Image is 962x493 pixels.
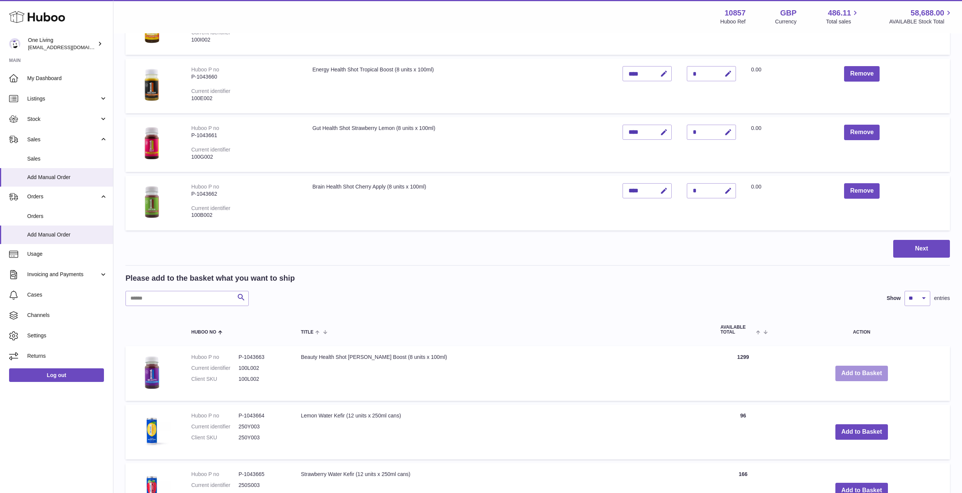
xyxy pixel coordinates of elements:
[239,365,286,372] dd: 100L002
[191,471,239,478] dt: Huboo P no
[191,66,219,73] div: Huboo P no
[191,29,231,36] div: Current identifier
[305,117,615,172] td: Gut Health Shot Strawberry Lemon (8 units x 100ml)
[911,8,944,18] span: 58,688.00
[239,471,286,478] dd: P-1043665
[751,125,761,131] span: 0.00
[191,147,231,153] div: Current identifier
[191,184,219,190] div: Huboo P no
[27,174,107,181] span: Add Manual Order
[889,18,953,25] span: AVAILABLE Stock Total
[191,412,239,419] dt: Huboo P no
[191,88,231,94] div: Current identifier
[293,405,713,459] td: Lemon Water Kefir (12 units x 250ml cans)
[9,38,20,49] img: ben@oneliving.com
[125,273,295,283] h2: Please add to the basket what you want to ship
[28,44,111,50] span: [EMAIL_ADDRESS][DOMAIN_NAME]
[27,250,107,258] span: Usage
[713,346,773,401] td: 1299
[27,95,99,102] span: Listings
[133,412,171,450] img: Lemon Water Kefir (12 units x 250ml cans)
[191,125,219,131] div: Huboo P no
[27,271,99,278] span: Invoicing and Payments
[887,295,901,302] label: Show
[27,213,107,220] span: Orders
[191,190,297,198] div: P-1043662
[889,8,953,25] a: 58,688.00 AVAILABLE Stock Total
[133,354,171,391] img: Beauty Health Shot Berry Boost (8 units x 100ml)
[27,193,99,200] span: Orders
[191,95,297,102] div: 100E002
[828,8,851,18] span: 486.11
[239,423,286,430] dd: 250Y003
[725,8,746,18] strong: 10857
[844,125,880,140] button: Remove
[27,75,107,82] span: My Dashboard
[293,346,713,401] td: Beauty Health Shot [PERSON_NAME] Boost (8 units x 100ml)
[239,376,286,383] dd: 100L002
[239,412,286,419] dd: P-1043664
[27,231,107,238] span: Add Manual Order
[27,116,99,123] span: Stock
[835,366,888,381] button: Add to Basket
[826,18,860,25] span: Total sales
[239,354,286,361] dd: P-1043663
[305,176,615,230] td: Brain Health Shot Cherry Apply (8 units x 100ml)
[780,8,796,18] strong: GBP
[191,482,239,489] dt: Current identifier
[133,66,171,104] img: Energy Health Shot Tropical Boost (8 units x 100ml)
[27,136,99,143] span: Sales
[844,66,880,82] button: Remove
[191,330,216,335] span: Huboo no
[305,59,615,113] td: Energy Health Shot Tropical Boost (8 units x 100ml)
[191,434,239,441] dt: Client SKU
[720,18,746,25] div: Huboo Ref
[27,352,107,360] span: Returns
[835,424,888,440] button: Add to Basket
[27,291,107,298] span: Cases
[751,66,761,73] span: 0.00
[191,153,297,161] div: 100G002
[27,332,107,339] span: Settings
[775,18,797,25] div: Currency
[239,434,286,441] dd: 250Y003
[133,183,171,221] img: Brain Health Shot Cherry Apply (8 units x 100ml)
[27,155,107,162] span: Sales
[713,405,773,459] td: 96
[720,325,754,335] span: AVAILABLE Total
[191,132,297,139] div: P-1043661
[751,184,761,190] span: 0.00
[28,37,96,51] div: One Living
[191,354,239,361] dt: Huboo P no
[191,212,297,219] div: 100B002
[191,205,231,211] div: Current identifier
[191,73,297,80] div: P-1043660
[191,423,239,430] dt: Current identifier
[844,183,880,199] button: Remove
[826,8,860,25] a: 486.11 Total sales
[191,36,297,43] div: 100I002
[773,317,950,342] th: Action
[301,330,313,335] span: Title
[27,312,107,319] span: Channels
[191,376,239,383] dt: Client SKU
[934,295,950,302] span: entries
[893,240,950,258] button: Next
[191,365,239,372] dt: Current identifier
[9,368,104,382] a: Log out
[239,482,286,489] dd: 250S003
[133,125,171,162] img: Gut Health Shot Strawberry Lemon (8 units x 100ml)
